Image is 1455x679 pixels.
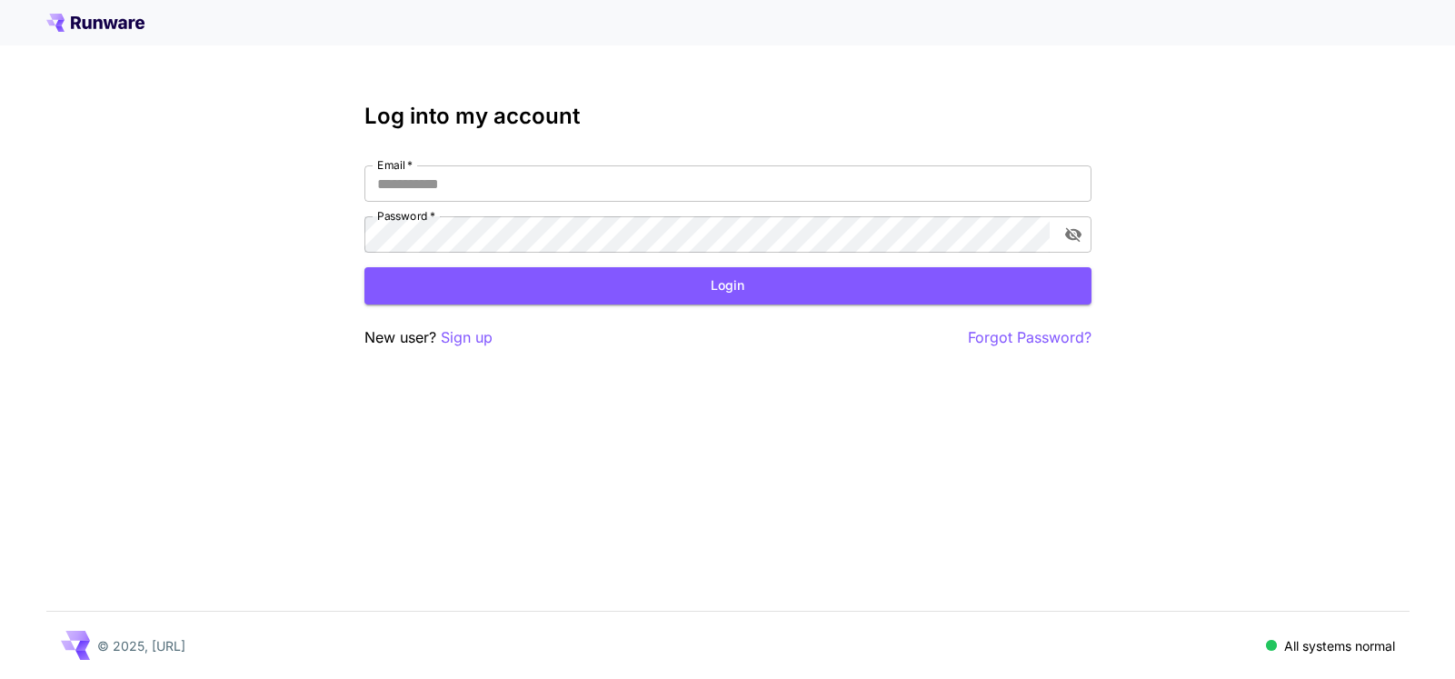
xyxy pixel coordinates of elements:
button: Forgot Password? [968,326,1091,349]
label: Password [377,208,435,224]
button: toggle password visibility [1057,218,1090,251]
label: Email [377,157,413,173]
p: © 2025, [URL] [97,636,185,655]
p: All systems normal [1284,636,1395,655]
button: Sign up [441,326,493,349]
button: Login [364,267,1091,305]
p: New user? [364,326,493,349]
h3: Log into my account [364,104,1091,129]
